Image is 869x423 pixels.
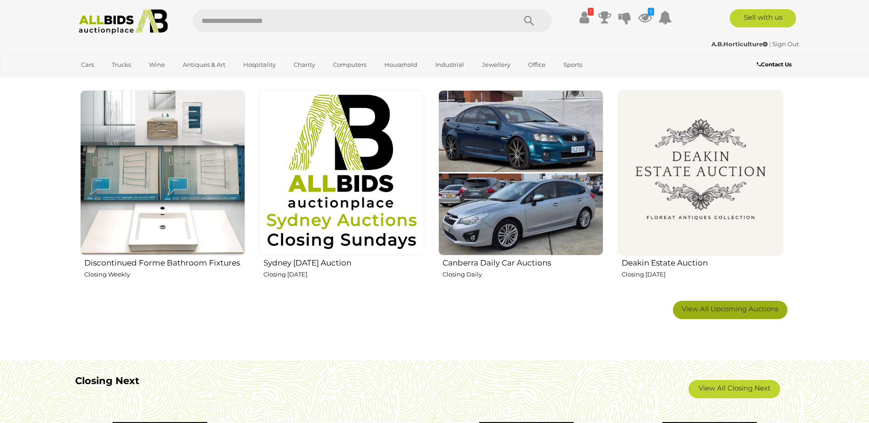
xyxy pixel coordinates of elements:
a: View All Closing Next [689,380,780,398]
a: Discontinued Forme Bathroom Fixtures Closing Weekly [80,90,245,293]
a: Computers [327,57,372,72]
img: Sydney Sunday Auction [259,90,424,255]
a: Sports [557,57,588,72]
a: Charity [288,57,321,72]
a: Industrial [429,57,470,72]
b: Closing Next [75,375,139,386]
a: Sell with us [730,9,796,27]
img: Discontinued Forme Bathroom Fixtures [80,90,245,255]
a: A.B.Horticulture [711,40,769,48]
img: Allbids.com.au [74,9,173,34]
p: Closing [DATE] [622,269,782,280]
h2: Canberra Daily Car Auctions [443,256,603,267]
p: Closing [DATE] [263,269,424,280]
a: View All Upcoming Auctions [673,301,787,319]
a: Office [522,57,552,72]
span: View All Upcoming Auctions [682,304,778,313]
i: ! [588,8,594,16]
i: 1 [648,8,654,16]
a: ! [578,9,591,26]
h2: Deakin Estate Auction [622,256,782,267]
a: Contact Us [757,60,794,70]
strong: A.B.Horticulture [711,40,768,48]
a: Canberra Daily Car Auctions Closing Daily [438,90,603,293]
h2: Sydney [DATE] Auction [263,256,424,267]
span: | [769,40,771,48]
img: Canberra Daily Car Auctions [438,90,603,255]
button: Search [506,9,552,32]
a: Hospitality [237,57,282,72]
a: Wine [143,57,171,72]
a: Antiques & Art [177,57,231,72]
b: Contact Us [757,61,792,68]
p: Closing Weekly [84,269,245,280]
a: Sydney [DATE] Auction Closing [DATE] [259,90,424,293]
a: Sign Out [772,40,799,48]
a: Jewellery [476,57,516,72]
a: Cars [75,57,100,72]
a: [GEOGRAPHIC_DATA] [75,72,152,87]
img: Deakin Estate Auction [618,90,782,255]
a: 1 [638,9,652,26]
h2: Discontinued Forme Bathroom Fixtures [84,256,245,267]
a: Household [378,57,423,72]
a: Deakin Estate Auction Closing [DATE] [617,90,782,293]
a: Trucks [106,57,137,72]
p: Closing Daily [443,269,603,280]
